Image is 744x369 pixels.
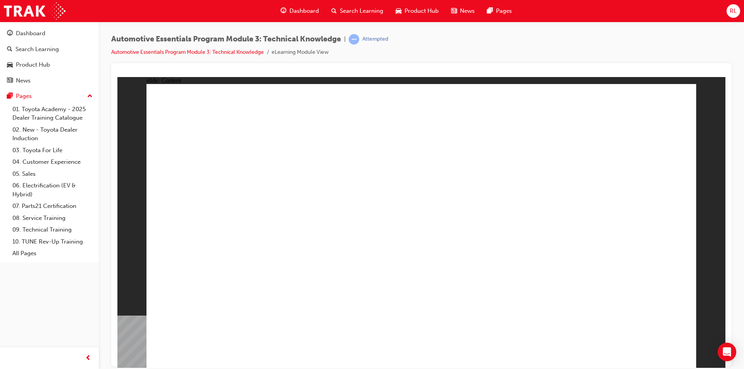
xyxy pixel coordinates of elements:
span: learningRecordVerb_ATTEMPT-icon [349,34,359,45]
div: Pages [16,92,32,101]
a: pages-iconPages [481,3,518,19]
button: RL [727,4,740,18]
a: 05. Sales [9,168,96,180]
a: car-iconProduct Hub [389,3,445,19]
div: Attempted [362,36,388,43]
button: DashboardSearch LearningProduct HubNews [3,25,96,89]
a: 06. Electrification (EV & Hybrid) [9,180,96,200]
div: News [16,76,31,85]
a: Product Hub [3,58,96,72]
span: RL [730,7,737,15]
a: news-iconNews [445,3,481,19]
span: search-icon [7,46,12,53]
div: Search Learning [15,45,59,54]
span: search-icon [331,6,337,16]
span: car-icon [396,6,401,16]
span: guage-icon [7,30,13,37]
span: pages-icon [7,93,13,100]
a: 09. Technical Training [9,224,96,236]
span: car-icon [7,62,13,69]
a: 08. Service Training [9,212,96,224]
span: News [460,7,475,15]
span: Product Hub [405,7,439,15]
a: 03. Toyota For Life [9,144,96,156]
span: Dashboard [289,7,319,15]
div: Dashboard [16,29,45,38]
a: guage-iconDashboard [274,3,325,19]
img: Trak [4,2,65,20]
span: Pages [496,7,512,15]
a: 10. TUNE Rev-Up Training [9,236,96,248]
div: Open Intercom Messenger [718,343,736,361]
span: pages-icon [487,6,493,16]
a: 02. New - Toyota Dealer Induction [9,124,96,144]
a: 01. Toyota Academy - 2025 Dealer Training Catalogue [9,103,96,124]
a: search-iconSearch Learning [325,3,389,19]
span: prev-icon [85,354,91,363]
span: news-icon [451,6,457,16]
div: Product Hub [16,60,50,69]
button: Pages [3,89,96,103]
a: News [3,74,96,88]
a: Automotive Essentials Program Module 3: Technical Knowledge [111,49,264,55]
span: news-icon [7,77,13,84]
a: Dashboard [3,26,96,41]
a: 07. Parts21 Certification [9,200,96,212]
span: Automotive Essentials Program Module 3: Technical Knowledge [111,35,341,44]
a: Search Learning [3,42,96,57]
li: eLearning Module View [272,48,329,57]
span: guage-icon [281,6,286,16]
span: Search Learning [340,7,383,15]
span: | [344,35,346,44]
a: All Pages [9,247,96,259]
a: 04. Customer Experience [9,156,96,168]
span: up-icon [87,91,93,101]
